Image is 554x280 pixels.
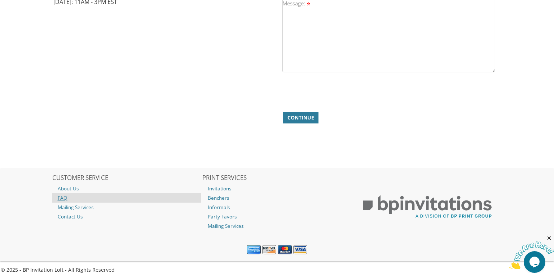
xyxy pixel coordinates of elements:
[353,189,502,225] img: BP Print Group
[202,193,352,203] a: Benchers
[278,245,292,254] img: MasterCard
[293,245,307,254] img: Visa
[202,175,352,182] h2: PRINT SERVICES
[202,212,352,221] a: Party Favors
[202,184,352,193] a: Invitations
[52,203,202,212] a: Mailing Services
[52,184,202,193] a: About Us
[52,175,202,182] h2: CUSTOMER SERVICE
[307,3,310,6] img: Required
[202,203,352,212] a: Informals
[262,245,276,254] img: Discover
[52,193,202,203] a: FAQ
[283,112,318,123] button: Continue
[509,235,554,269] iframe: chat widget
[52,212,202,221] a: Contact Us
[202,221,352,231] a: Mailing Services
[247,245,261,254] img: American Express
[287,114,314,121] span: Continue
[282,78,392,106] iframe: reCAPTCHA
